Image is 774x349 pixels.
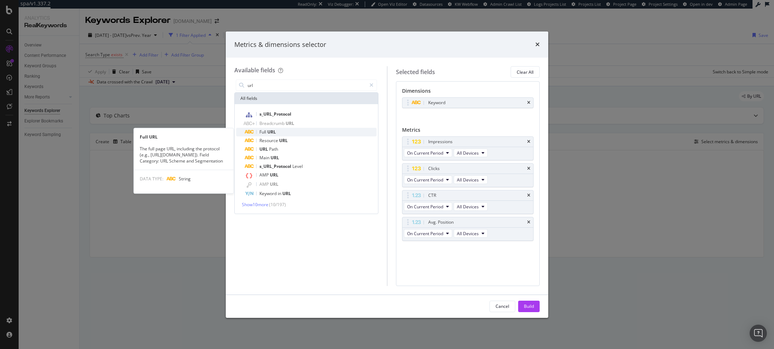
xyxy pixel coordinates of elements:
span: URL [279,137,288,144]
div: Open Intercom Messenger [750,325,767,342]
span: URL [267,129,276,135]
div: times [527,220,530,224]
div: Build [524,303,534,309]
div: Clicks [428,165,440,172]
span: On Current Period [407,204,443,210]
div: Metrics [402,126,534,136]
div: Clear All [517,69,534,75]
span: ( 10 / 197 ) [269,202,286,208]
button: Cancel [489,301,515,312]
button: On Current Period [404,202,452,211]
span: s_URL_Protocol [259,111,291,117]
div: Full URL [134,134,234,140]
button: Clear All [511,66,540,78]
span: URL [259,146,269,152]
span: Level [292,163,303,169]
span: Main [259,155,271,161]
span: AMP [259,172,270,178]
button: On Current Period [404,229,452,238]
div: Selected fields [396,68,435,76]
div: times [527,140,530,144]
button: Build [518,301,540,312]
div: ClickstimesOn Current PeriodAll Devices [402,163,534,187]
div: times [535,40,540,49]
div: Metrics & dimensions selector [234,40,326,49]
input: Search by field name [247,80,366,91]
div: Avg. PositiontimesOn Current PeriodAll Devices [402,217,534,241]
div: Impressions [428,138,453,145]
div: ImpressionstimesOn Current PeriodAll Devices [402,136,534,160]
div: Keyword [428,99,445,106]
div: Available fields [234,66,275,74]
span: URL [282,190,291,197]
span: On Current Period [407,177,443,183]
button: All Devices [454,229,488,238]
div: times [527,166,530,171]
div: Cancel [496,303,509,309]
span: On Current Period [407,231,443,237]
div: CTR [428,192,436,199]
div: Avg. Position [428,219,454,226]
span: Full [259,129,267,135]
div: times [527,101,530,105]
button: On Current Period [404,175,452,184]
div: All fields [235,93,378,104]
span: All Devices [457,177,479,183]
span: On Current Period [407,150,443,156]
span: All Devices [457,150,479,156]
button: All Devices [454,175,488,184]
span: All Devices [457,204,479,210]
div: modal [226,31,548,318]
span: Path [269,146,278,152]
div: times [527,193,530,198]
span: in [278,190,282,197]
button: All Devices [454,149,488,157]
span: Resource [259,137,279,144]
span: AMP [259,181,270,187]
span: URL [270,181,278,187]
span: All Devices [457,231,479,237]
span: Keyword [259,190,278,197]
div: The full page URL, including the protocol (e.g., [URL][DOMAIN_NAME]). Field Category: URL Scheme ... [134,146,234,164]
button: All Devices [454,202,488,211]
span: URL [271,155,279,161]
span: s_URL_Protocol [259,163,292,169]
span: Breadcrumb [259,120,286,126]
button: On Current Period [404,149,452,157]
span: Show 10 more [242,202,268,208]
span: URL [286,120,294,126]
span: URL [270,172,278,178]
div: CTRtimesOn Current PeriodAll Devices [402,190,534,214]
div: Keywordtimes [402,97,534,108]
div: Dimensions [402,87,534,97]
